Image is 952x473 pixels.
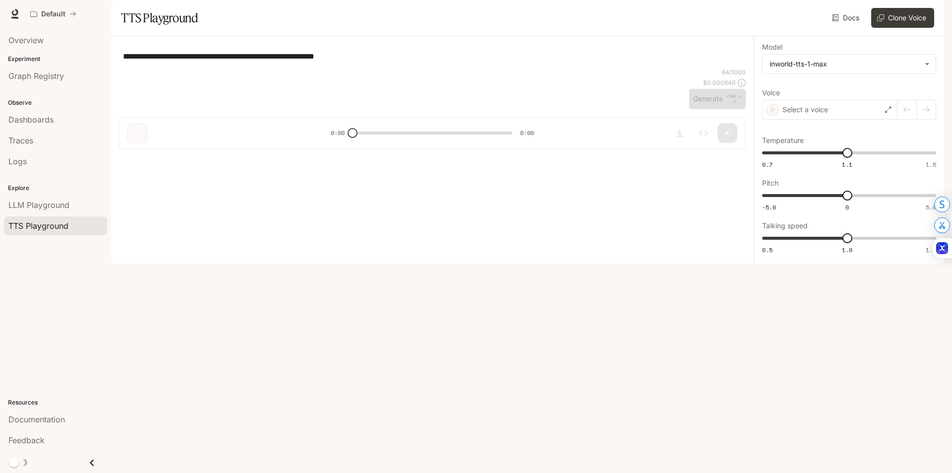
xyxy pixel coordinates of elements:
span: 1.1 [842,160,852,169]
p: 64 / 1000 [722,68,746,76]
button: All workspaces [26,4,81,24]
span: -5.0 [762,203,776,211]
a: Docs [830,8,863,28]
p: Temperature [762,137,804,144]
span: 0.5 [762,246,773,254]
h1: TTS Playground [121,8,198,28]
p: Talking speed [762,222,808,229]
div: inworld-tts-1-max [770,59,920,69]
span: 5.0 [926,203,936,211]
p: $ 0.000640 [703,78,736,87]
p: Model [762,44,782,51]
span: 1.0 [842,246,852,254]
span: 0 [845,203,849,211]
p: Select a voice [782,105,828,115]
button: Clone Voice [871,8,934,28]
p: Pitch [762,180,778,187]
div: inworld-tts-1-max [763,55,936,73]
p: Default [41,10,65,18]
p: Voice [762,89,780,96]
span: 1.5 [926,160,936,169]
span: 0.7 [762,160,773,169]
span: 1.5 [926,246,936,254]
